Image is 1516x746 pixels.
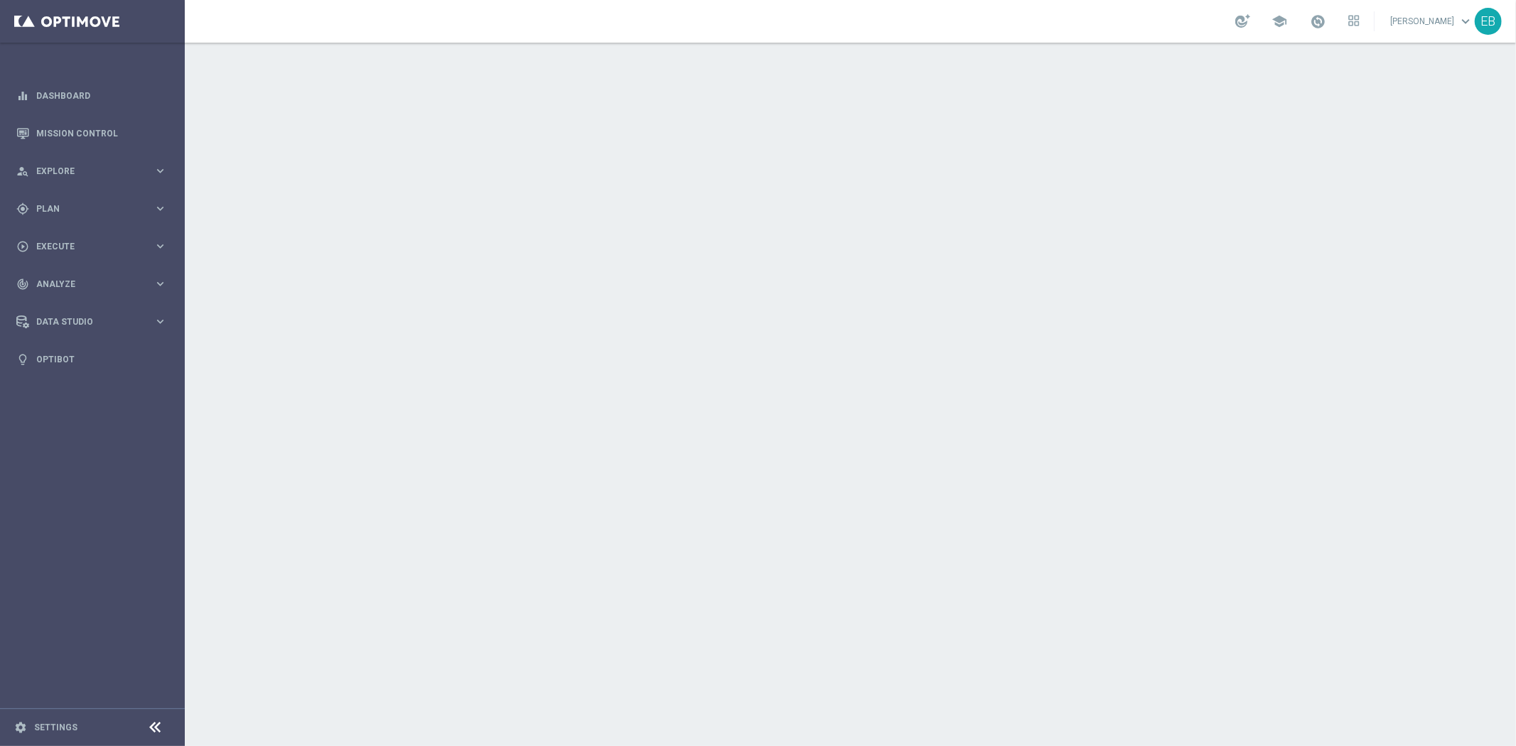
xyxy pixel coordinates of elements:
[16,90,168,102] button: equalizer Dashboard
[16,202,154,215] div: Plan
[36,114,167,152] a: Mission Control
[36,340,167,378] a: Optibot
[1475,8,1502,35] div: EB
[154,315,167,328] i: keyboard_arrow_right
[14,721,27,734] i: settings
[36,167,154,175] span: Explore
[36,205,154,213] span: Plan
[1389,11,1475,32] a: [PERSON_NAME]keyboard_arrow_down
[16,240,154,253] div: Execute
[36,77,167,114] a: Dashboard
[16,202,29,215] i: gps_fixed
[36,318,154,326] span: Data Studio
[16,77,167,114] div: Dashboard
[16,278,29,291] i: track_changes
[16,279,168,290] button: track_changes Analyze keyboard_arrow_right
[16,165,29,178] i: person_search
[16,203,168,215] button: gps_fixed Plan keyboard_arrow_right
[154,202,167,215] i: keyboard_arrow_right
[154,239,167,253] i: keyboard_arrow_right
[154,164,167,178] i: keyboard_arrow_right
[1272,13,1287,29] span: school
[16,241,168,252] button: play_circle_outline Execute keyboard_arrow_right
[16,316,168,328] button: Data Studio keyboard_arrow_right
[16,90,29,102] i: equalizer
[34,723,77,732] a: Settings
[154,277,167,291] i: keyboard_arrow_right
[36,280,154,288] span: Analyze
[16,240,29,253] i: play_circle_outline
[16,315,154,328] div: Data Studio
[16,354,168,365] button: lightbulb Optibot
[16,114,167,152] div: Mission Control
[16,278,154,291] div: Analyze
[16,128,168,139] button: Mission Control
[36,242,154,251] span: Execute
[16,165,154,178] div: Explore
[16,353,29,366] i: lightbulb
[16,166,168,177] button: person_search Explore keyboard_arrow_right
[1458,13,1473,29] span: keyboard_arrow_down
[16,340,167,378] div: Optibot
